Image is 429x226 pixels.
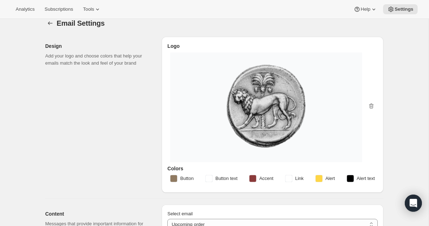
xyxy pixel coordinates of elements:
h2: Content [45,210,150,217]
button: Alert [311,173,339,184]
span: Alert [325,175,335,182]
span: Subscriptions [45,6,73,12]
button: Link [281,173,308,184]
span: Settings [394,6,413,12]
h3: Logo [167,42,378,50]
button: Button text [201,173,242,184]
span: Button text [215,175,237,182]
h2: Design [45,42,150,50]
p: Add your logo and choose colors that help your emails match the look and feel of your brand [45,52,150,67]
span: Analytics [16,6,35,12]
button: Help [349,4,382,14]
button: Settings [383,4,418,14]
button: Accent [245,173,278,184]
span: Accent [259,175,273,182]
button: Alert text [342,173,379,184]
span: Email Settings [57,19,105,27]
button: Tools [79,4,105,14]
span: Select email [167,211,193,216]
div: Open Intercom Messenger [405,195,422,212]
button: Button [166,173,198,184]
img: Untitled design (38).png [177,60,355,153]
span: Help [361,6,370,12]
span: Button [180,175,194,182]
span: Alert text [357,175,375,182]
h3: Colors [167,165,378,172]
span: Tools [83,6,94,12]
button: Settings [45,18,55,28]
span: Link [295,175,304,182]
button: Analytics [11,4,39,14]
button: Subscriptions [40,4,77,14]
